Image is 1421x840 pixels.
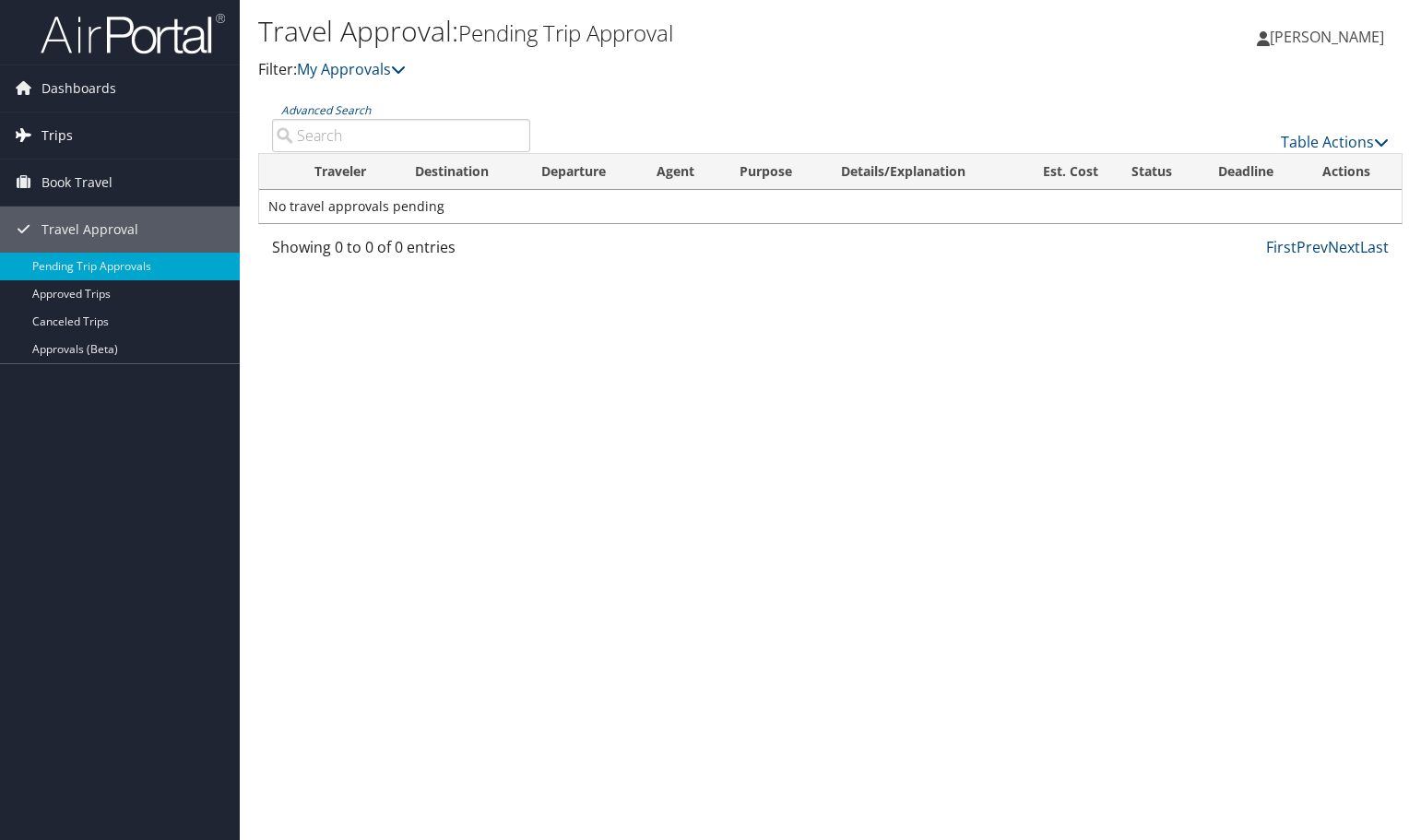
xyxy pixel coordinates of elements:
th: Details/Explanation [824,154,1011,190]
a: Advanced Search [281,102,371,118]
th: Est. Cost: activate to sort column ascending [1011,154,1115,190]
a: Last [1360,237,1389,257]
th: Actions [1306,154,1402,190]
div: Showing 0 to 0 of 0 entries [272,236,530,267]
small: Pending Trip Approval [458,18,673,48]
a: Prev [1297,237,1328,257]
span: Book Travel [41,160,112,206]
th: Traveler: activate to sort column ascending [298,154,397,190]
th: Departure: activate to sort column ascending [525,154,640,190]
th: Status: activate to sort column ascending [1115,154,1202,190]
td: No travel approvals pending [259,190,1402,223]
span: [PERSON_NAME] [1270,27,1384,47]
img: airportal-logo.png [41,12,225,55]
a: [PERSON_NAME] [1257,9,1403,65]
th: Destination: activate to sort column ascending [398,154,525,190]
input: Advanced Search [272,119,530,152]
span: Dashboards [41,65,116,112]
th: Deadline: activate to sort column descending [1202,154,1306,190]
a: Table Actions [1281,132,1389,152]
a: Next [1328,237,1360,257]
a: First [1266,237,1297,257]
th: Agent [640,154,724,190]
span: Travel Approval [41,207,138,253]
h1: Travel Approval: [258,12,1021,51]
p: Filter: [258,58,1021,82]
a: My Approvals [297,59,406,79]
span: Trips [41,112,73,159]
th: Purpose [723,154,824,190]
